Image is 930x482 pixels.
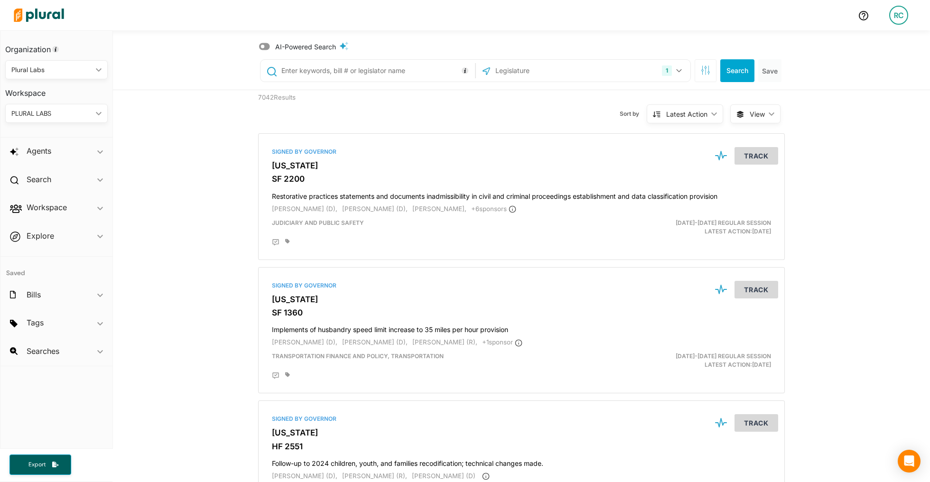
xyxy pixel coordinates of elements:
h3: SF 2200 [272,174,771,184]
button: Export [9,454,71,475]
h2: Agents [27,146,51,156]
span: [PERSON_NAME], [412,205,466,213]
button: 1 [658,62,688,80]
h4: Saved [0,257,112,280]
div: RC [889,6,908,25]
h2: Workspace [27,202,67,213]
h3: HF 2551 [272,442,771,451]
h3: SF 1360 [272,308,771,317]
div: 7042 Results [251,90,386,126]
div: Signed by Governor [272,415,771,423]
span: Judiciary and Public Safety [272,219,364,226]
h4: Restorative practices statements and documents inadmissibility in civil and criminal proceedings ... [272,188,771,201]
h2: Search [27,174,51,185]
div: Open Intercom Messenger [898,450,921,473]
span: [PERSON_NAME] (R), [412,338,477,346]
h3: Organization [5,36,108,56]
span: Transportation Finance and Policy, Transportation [272,352,444,360]
div: Plural Labs [11,65,92,75]
span: [DATE]-[DATE] Regular Session [676,352,771,360]
div: Latest Action: [DATE] [607,219,778,236]
span: + 6 sponsor s [471,205,516,213]
button: Save [758,59,781,82]
button: Search [720,59,754,82]
span: [PERSON_NAME] (D), [342,205,408,213]
h2: Bills [27,289,41,300]
span: [PERSON_NAME] (D), [272,338,337,346]
h3: [US_STATE] [272,161,771,170]
span: Sort by [620,110,647,118]
span: [PERSON_NAME] (D) [412,472,475,480]
div: Add tags [285,239,290,244]
span: [DATE]-[DATE] Regular Session [676,219,771,226]
span: AI-Powered Search [275,42,336,52]
span: [PERSON_NAME] (D), [342,338,408,346]
div: Tooltip anchor [51,45,60,54]
span: [PERSON_NAME] (D), [272,472,337,480]
div: Latest Action [666,109,707,119]
div: Add tags [285,372,290,378]
div: Add Position Statement [272,239,279,246]
button: Track [735,147,778,165]
h4: Implements of husbandry speed limit increase to 35 miles per hour provision [272,321,771,334]
button: Track [735,414,778,432]
div: Tooltip anchor [461,66,469,75]
span: Export [22,461,52,469]
div: 1 [662,65,672,76]
input: Legislature [494,62,596,80]
h3: [US_STATE] [272,295,771,304]
span: Search Filters [701,65,710,74]
span: [PERSON_NAME] (R), [342,472,407,480]
h2: Searches [27,346,59,356]
input: Enter keywords, bill # or legislator name [280,62,473,80]
h4: Follow-up to 2024 children, youth, and families recodification; technical changes made. [272,455,771,468]
span: + 1 sponsor [482,338,522,346]
h3: [US_STATE] [272,428,771,437]
h3: Workspace [5,79,108,100]
button: Track [735,281,778,298]
span: [PERSON_NAME] (D), [272,205,337,213]
h2: Tags [27,317,44,328]
a: RC [882,2,916,28]
div: Latest Action: [DATE] [607,352,778,369]
h2: Explore [27,231,54,241]
span: View [750,109,765,119]
div: PLURAL LABS [11,109,92,119]
div: Signed by Governor [272,281,771,290]
div: Add Position Statement [272,372,279,380]
div: Signed by Governor [272,148,771,156]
